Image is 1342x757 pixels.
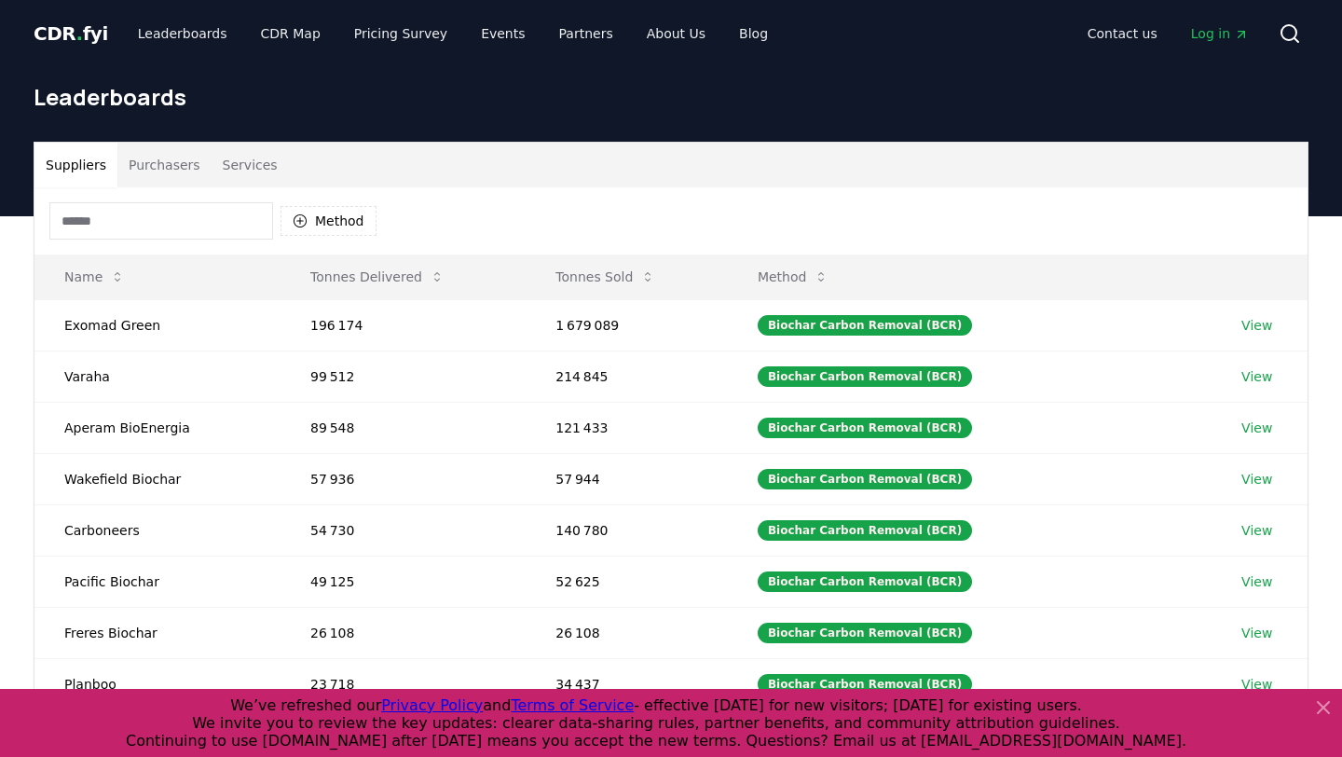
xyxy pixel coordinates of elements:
div: Biochar Carbon Removal (BCR) [758,469,972,489]
td: 34 437 [526,658,728,709]
td: 140 780 [526,504,728,556]
a: View [1241,624,1272,642]
td: 57 936 [281,453,526,504]
a: View [1241,675,1272,694]
td: 26 108 [526,607,728,658]
td: 121 433 [526,402,728,453]
a: Contact us [1073,17,1172,50]
a: About Us [632,17,720,50]
div: Biochar Carbon Removal (BCR) [758,418,972,438]
button: Suppliers [34,143,117,187]
span: Log in [1191,24,1249,43]
div: Biochar Carbon Removal (BCR) [758,366,972,387]
nav: Main [1073,17,1264,50]
div: Biochar Carbon Removal (BCR) [758,520,972,541]
div: Biochar Carbon Removal (BCR) [758,315,972,336]
td: Aperam BioEnergia [34,402,281,453]
td: 23 718 [281,658,526,709]
td: 54 730 [281,504,526,556]
div: Biochar Carbon Removal (BCR) [758,623,972,643]
td: 26 108 [281,607,526,658]
a: Pricing Survey [339,17,462,50]
td: 99 512 [281,351,526,402]
td: 196 174 [281,299,526,351]
td: 49 125 [281,556,526,607]
td: Freres Biochar [34,607,281,658]
button: Tonnes Sold [541,258,670,296]
td: 57 944 [526,453,728,504]
button: Method [281,206,377,236]
td: 1 679 089 [526,299,728,351]
a: Partners [544,17,628,50]
nav: Main [123,17,783,50]
button: Name [49,258,140,296]
span: CDR fyi [34,22,108,45]
td: Planboo [34,658,281,709]
td: 52 625 [526,556,728,607]
td: Pacific Biochar [34,556,281,607]
a: View [1241,470,1272,489]
a: Blog [724,17,783,50]
a: Events [466,17,540,50]
td: Carboneers [34,504,281,556]
a: View [1241,572,1272,591]
td: Wakefield Biochar [34,453,281,504]
button: Tonnes Delivered [295,258,459,296]
a: CDR Map [246,17,335,50]
div: Biochar Carbon Removal (BCR) [758,674,972,695]
span: . [76,22,83,45]
button: Purchasers [117,143,212,187]
a: View [1241,419,1272,437]
a: Leaderboards [123,17,242,50]
a: CDR.fyi [34,21,108,47]
a: View [1241,367,1272,386]
td: 89 548 [281,402,526,453]
td: 214 845 [526,351,728,402]
td: Varaha [34,351,281,402]
a: View [1241,316,1272,335]
button: Services [212,143,289,187]
h1: Leaderboards [34,82,1308,112]
a: Log in [1176,17,1264,50]
div: Biochar Carbon Removal (BCR) [758,571,972,592]
td: Exomad Green [34,299,281,351]
button: Method [743,258,844,296]
a: View [1241,521,1272,540]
